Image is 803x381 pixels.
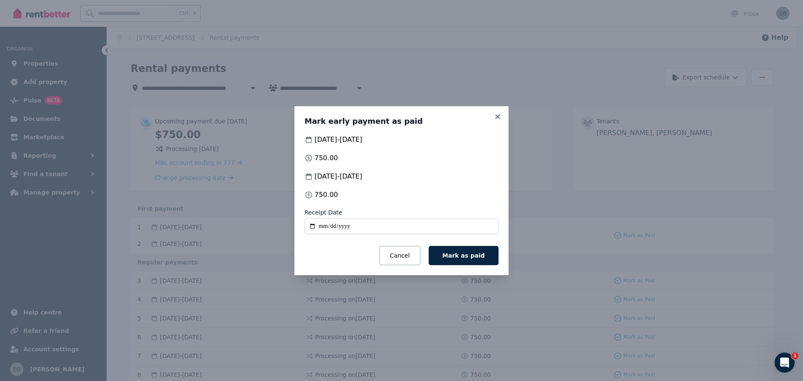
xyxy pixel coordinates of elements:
[379,246,420,265] button: Cancel
[315,171,362,182] span: [DATE] - [DATE]
[315,190,338,200] span: 750.00
[429,246,499,265] button: Mark as paid
[442,252,485,259] span: Mark as paid
[304,116,499,126] h3: Mark early payment as paid
[315,135,362,145] span: [DATE] - [DATE]
[315,153,338,163] span: 750.00
[792,353,798,359] span: 1
[775,353,795,373] iframe: Intercom live chat
[304,208,342,217] label: Receipt Date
